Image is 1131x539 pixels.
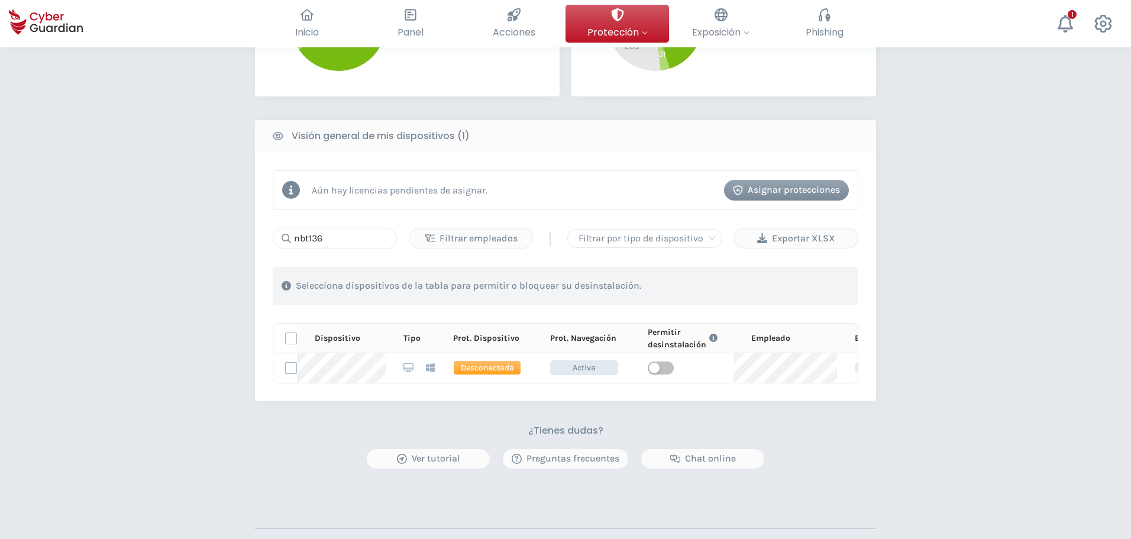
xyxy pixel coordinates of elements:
[398,25,424,40] span: Panel
[502,448,629,469] button: Preguntas frecuentes
[648,326,733,351] div: Permitir desinstalación
[734,228,858,248] button: Exportar XLSX
[295,25,319,40] span: Inicio
[453,360,521,375] span: Desconectada
[548,230,552,247] span: |
[512,451,619,466] div: Preguntas frecuentes
[312,185,487,196] p: Aún hay licencias pendientes de asignar.
[587,25,648,40] span: Protección
[315,332,386,344] div: Dispositivo
[565,5,669,43] button: Protección
[744,231,849,246] div: Exportar XLSX
[1068,10,1077,19] div: 1
[292,129,470,143] b: Visión general de mis dispositivos (1)
[358,5,462,43] button: Panel
[376,451,481,466] div: Ver tutorial
[528,425,603,437] h3: ¿Tienes dudas?
[409,228,533,248] button: Filtrar empleados
[255,5,358,43] button: Inicio
[806,25,844,40] span: Phishing
[296,280,641,292] p: Selecciona dispositivos de la tabla para permitir o bloquear su desinstalación.
[706,326,720,351] button: Link to FAQ information
[641,448,765,469] button: Chat online
[692,25,749,40] span: Exposición
[550,332,629,344] div: Prot. Navegación
[669,5,773,43] button: Exposición
[751,332,837,344] div: Empleado
[418,231,524,246] div: Filtrar empleados
[550,360,618,375] span: Activa
[273,228,397,249] input: Buscar...
[773,5,876,43] button: Phishing
[453,332,532,344] div: Prot. Dispositivo
[650,451,755,466] div: Chat online
[403,332,435,344] div: Tipo
[366,448,490,469] button: Ver tutorial
[855,332,968,344] div: Etiquetas
[733,183,840,197] div: Asignar protecciones
[462,5,565,43] button: Acciones
[493,25,535,40] span: Acciones
[724,180,849,201] button: Asignar protecciones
